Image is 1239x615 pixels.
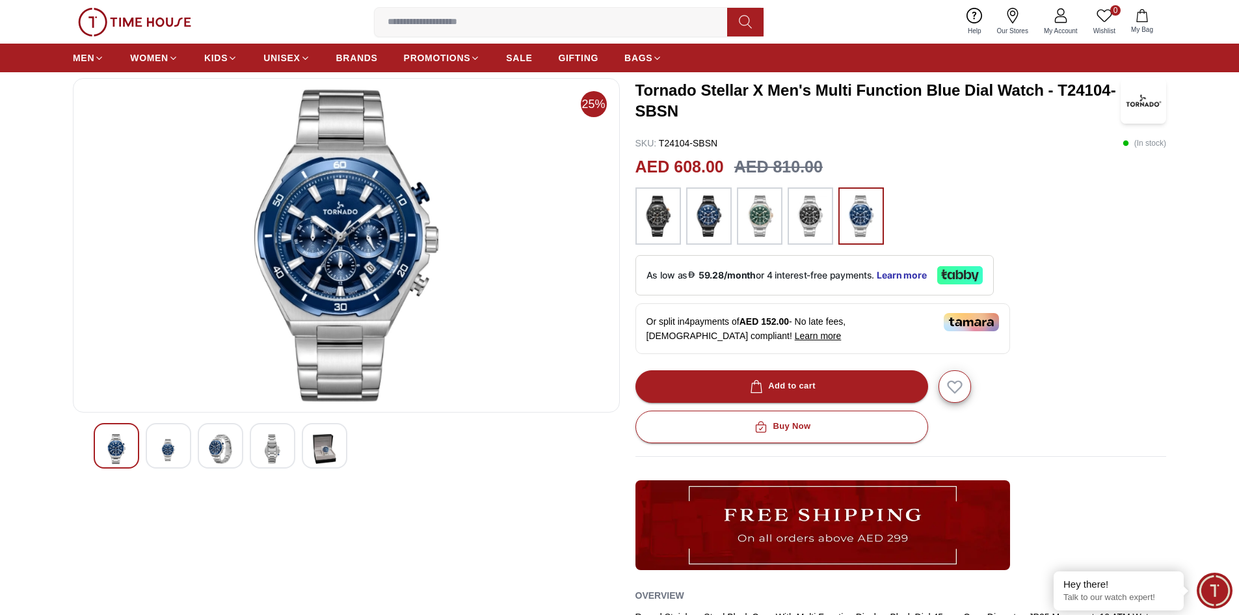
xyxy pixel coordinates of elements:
[1088,26,1121,36] span: Wishlist
[794,194,827,238] img: ...
[1063,578,1174,591] div: Hey there!
[624,46,662,70] a: BAGS
[1121,78,1166,124] img: Tornado Stellar X Men's Multi Function Blue Dial Watch - T24104-SBSN
[635,370,928,403] button: Add to cart
[960,5,989,38] a: Help
[157,434,180,466] img: Tornado Stellar X Men's Multi Function Black Dial Watch - T24104-BBBB
[1126,25,1158,34] span: My Bag
[734,155,823,180] h3: AED 810.00
[204,46,237,70] a: KIDS
[336,51,378,64] span: BRANDS
[404,51,471,64] span: PROMOTIONS
[1086,5,1123,38] a: 0Wishlist
[84,89,609,402] img: Tornado Stellar X Men's Multi Function Black Dial Watch - T24104-BBBB
[73,46,104,70] a: MEN
[752,419,810,434] div: Buy Now
[642,194,674,238] img: ...
[989,5,1036,38] a: Our Stores
[313,434,336,464] img: Tornado Stellar X Men's Multi Function Black Dial Watch - T24104-BBBB
[635,80,1121,122] h3: Tornado Stellar X Men's Multi Function Blue Dial Watch - T24104-SBSN
[1197,573,1232,608] div: Chat Widget
[263,51,300,64] span: UNISEX
[1039,26,1083,36] span: My Account
[635,480,1010,570] img: ...
[747,379,816,394] div: Add to cart
[558,46,598,70] a: GIFTING
[130,46,178,70] a: WOMEN
[944,313,999,331] img: Tamara
[1063,592,1174,603] p: Talk to our watch expert!
[693,194,725,238] img: ...
[1110,5,1121,16] span: 0
[558,51,598,64] span: GIFTING
[209,434,232,464] img: Tornado Stellar X Men's Multi Function Black Dial Watch - T24104-BBBB
[336,46,378,70] a: BRANDS
[130,51,168,64] span: WOMEN
[1123,7,1161,37] button: My Bag
[963,26,987,36] span: Help
[263,46,310,70] a: UNISEX
[506,46,532,70] a: SALE
[739,316,789,327] span: AED 152.00
[635,155,724,180] h2: AED 608.00
[261,434,284,464] img: Tornado Stellar X Men's Multi Function Black Dial Watch - T24104-BBBB
[635,586,684,605] h2: Overview
[105,434,128,464] img: Tornado Stellar X Men's Multi Function Black Dial Watch - T24104-BBBB
[1123,137,1166,150] p: ( In stock )
[845,194,877,238] img: ...
[635,137,718,150] p: T24104-SBSN
[581,91,607,117] span: 25%
[795,331,842,341] span: Learn more
[506,51,532,64] span: SALE
[624,51,652,64] span: BAGS
[404,46,481,70] a: PROMOTIONS
[743,194,776,238] img: ...
[992,26,1033,36] span: Our Stores
[635,303,1010,354] div: Or split in 4 payments of - No late fees, [DEMOGRAPHIC_DATA] compliant!
[635,411,928,443] button: Buy Now
[73,51,94,64] span: MEN
[635,138,657,148] span: SKU :
[78,8,191,36] img: ...
[204,51,228,64] span: KIDS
